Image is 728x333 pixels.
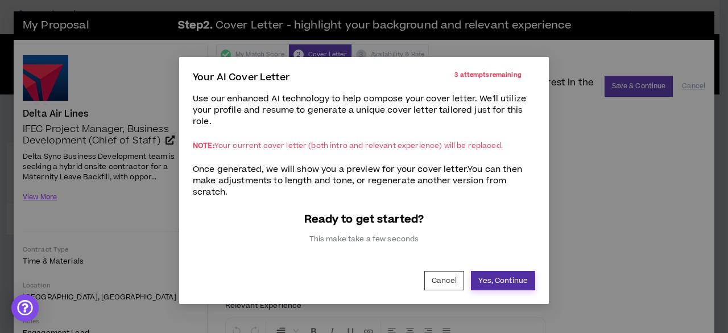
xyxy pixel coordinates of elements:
p: Your AI Cover Letter [193,71,289,84]
p: Use our enhanced AI technology to help compose your cover letter. We'll utilize your profile and ... [193,93,535,128]
p: Ready to get started? [193,212,535,228]
p: Once generated, we will show you a preview for your cover letter. You can then make adjustments t... [193,164,535,198]
p: Your current cover letter (both intro and relevant experience) will be replaced. [193,141,503,150]
p: This make take a few seconds [193,235,535,244]
span: NOTE: [193,141,214,151]
div: Open Intercom Messenger [11,294,39,322]
p: 3 attempts remaining [454,71,522,80]
button: Cancel [424,271,465,290]
button: Yes, Continue [471,271,535,290]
